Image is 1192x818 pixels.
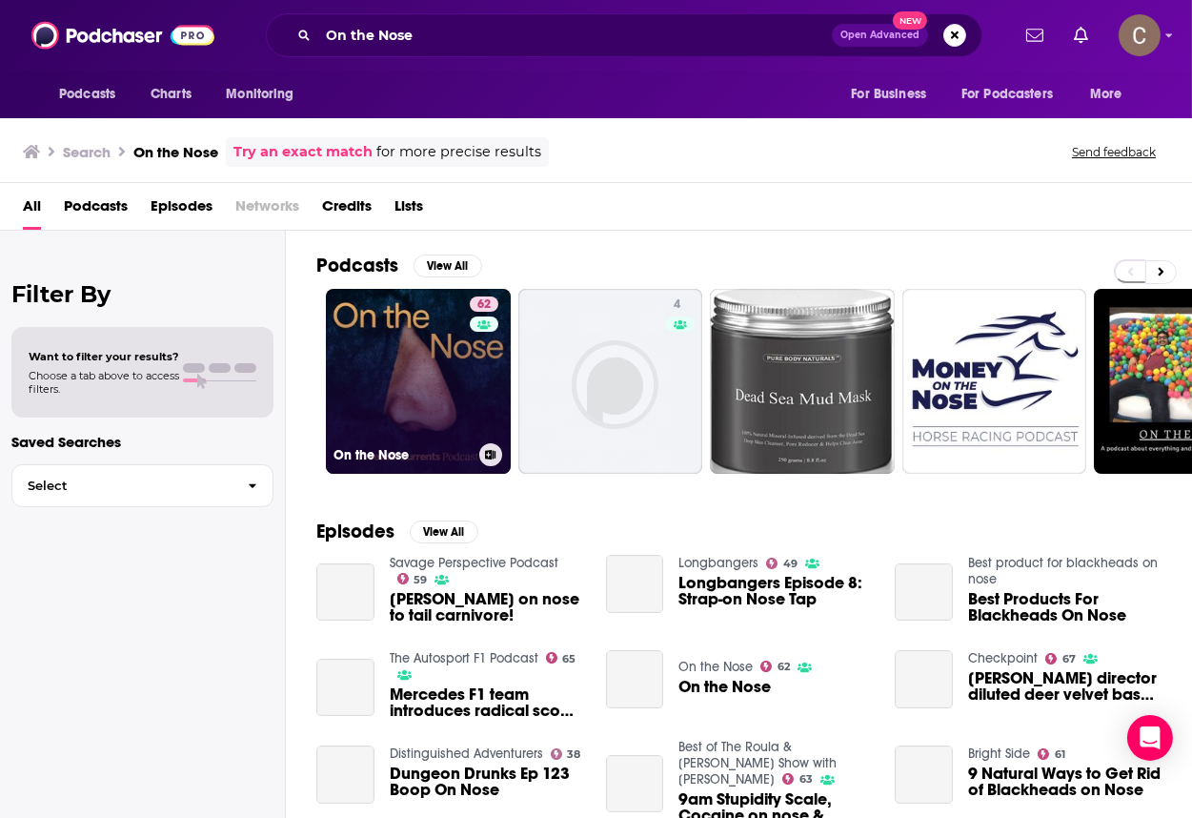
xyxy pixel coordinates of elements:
[1077,76,1146,112] button: open menu
[29,369,179,396] span: Choose a tab above to access filters.
[606,650,664,708] a: On the Nose
[851,81,926,108] span: For Business
[477,296,491,315] span: 62
[326,289,511,474] a: 62On the Nose
[23,191,41,230] span: All
[678,679,771,695] a: On the Nose
[12,480,232,492] span: Select
[968,555,1158,587] a: Best product for blackheads on nose
[390,766,583,798] a: Dungeon Drunks Ep 123 Boop On Nose
[518,289,703,474] a: 4
[390,686,583,719] a: Mercedes F1 team introduces radical scoop vanes on nose
[678,555,758,571] a: Longbangers
[1119,14,1161,56] img: User Profile
[316,563,374,622] a: Danny Vega on nose to tail carnivore!
[212,76,318,112] button: open menu
[470,297,498,312] a: 62
[778,663,790,671] span: 62
[1045,653,1076,665] a: 67
[968,670,1162,703] span: [PERSON_NAME] director diluted deer velvet based on 'nose bleed'
[333,447,472,463] h3: On the Nose
[1127,715,1173,761] div: Open Intercom Messenger
[226,81,293,108] span: Monitoring
[678,739,837,787] a: Best of The Roula & Ryan Show with Eric
[666,297,688,312] a: 4
[397,573,428,584] a: 59
[316,254,398,277] h2: Podcasts
[63,143,111,161] h3: Search
[968,670,1162,703] a: Silberhorn director diluted deer velvet based on 'nose bleed'
[674,296,680,315] span: 4
[766,558,798,569] a: 49
[11,464,273,507] button: Select
[546,652,576,664] a: 65
[151,81,192,108] span: Charts
[1119,14,1161,56] button: Show profile menu
[606,555,664,613] a: Longbangers Episode 8: Strap-on Nose Tap
[394,191,423,230] a: Lists
[390,591,583,624] span: [PERSON_NAME] on nose to tail carnivore!
[968,766,1162,798] a: 9 Natural Ways to Get Rid of Blackheads on Nose
[961,81,1053,108] span: For Podcasters
[316,520,394,543] h2: Episodes
[893,11,927,30] span: New
[1038,748,1065,760] a: 61
[1055,750,1065,759] span: 61
[151,191,212,230] span: Episodes
[316,746,374,804] a: Dungeon Drunks Ep 123 Boop On Nose
[390,746,543,762] a: Distinguished Adventurers
[64,191,128,230] a: Podcasts
[316,520,478,543] a: EpisodesView All
[1090,81,1122,108] span: More
[11,280,273,308] h2: Filter By
[799,775,813,784] span: 63
[840,31,919,40] span: Open Advanced
[390,555,558,571] a: Savage Perspective Podcast
[414,255,482,277] button: View All
[562,655,576,664] span: 65
[606,755,664,813] a: 9am Stupidity Scale, Cocaine on nose & avocado robbery 061119
[968,650,1038,666] a: Checkpoint
[567,750,580,759] span: 38
[31,17,214,53] img: Podchaser - Follow, Share and Rate Podcasts
[414,576,427,584] span: 59
[235,191,299,230] span: Networks
[316,254,482,277] a: PodcastsView All
[1066,19,1096,51] a: Show notifications dropdown
[678,659,753,675] a: On the Nose
[322,191,372,230] a: Credits
[138,76,203,112] a: Charts
[1066,144,1162,160] button: Send feedback
[832,24,928,47] button: Open AdvancedNew
[895,563,953,622] a: Best Products For Blackheads On Nose
[949,76,1081,112] button: open menu
[1062,655,1076,664] span: 67
[266,13,982,57] div: Search podcasts, credits, & more...
[968,591,1162,624] a: Best Products For Blackheads On Nose
[1119,14,1161,56] span: Logged in as clay.bolton
[678,575,872,607] a: Longbangers Episode 8: Strap-on Nose Tap
[782,773,813,785] a: 63
[376,141,541,163] span: for more precise results
[895,650,953,708] a: Silberhorn director diluted deer velvet based on 'nose bleed'
[316,659,374,717] a: Mercedes F1 team introduces radical scoop vanes on nose
[895,746,953,804] a: 9 Natural Ways to Get Rid of Blackheads on Nose
[390,591,583,624] a: Danny Vega on nose to tail carnivore!
[410,521,478,543] button: View All
[760,661,790,672] a: 62
[783,560,798,568] span: 49
[318,20,832,51] input: Search podcasts, credits, & more...
[1019,19,1051,51] a: Show notifications dropdown
[59,81,115,108] span: Podcasts
[29,350,179,363] span: Want to filter your results?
